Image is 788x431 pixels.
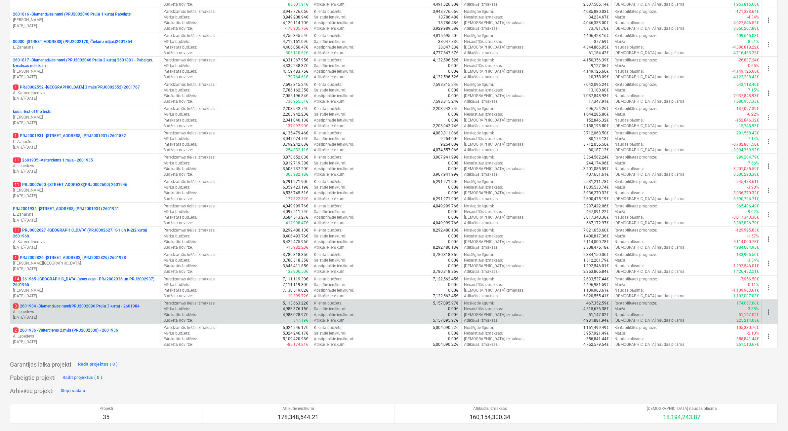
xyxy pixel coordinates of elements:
[583,45,609,50] p: 4,344,866.05€
[314,33,342,39] p: Klienta budžets :
[13,85,140,90] p: PRJ0002552 - [GEOGRAPHIC_DATA] 3.māja(PRJ0002552) 2601767
[614,63,626,69] p: Marža :
[314,93,354,99] p: Apstiprinātie ienākumi :
[589,99,609,104] p: 17,347.91€
[464,82,494,88] p: Noslēgtie līgumi :
[614,88,626,93] p: Marža :
[314,45,354,50] p: Apstiprinātie ienākumi :
[433,26,459,31] p: 3,929,989.58€
[164,33,216,39] p: Paredzamās tiešās izmaksas :
[747,112,759,117] p: -6.22%
[736,9,759,15] p: -171,338.64€
[13,39,158,50] div: 00000 -[STREET_ADDRESS] (PRJ2002170, Čiekuru mājas)2601854L. Zaharāns
[286,147,308,153] p: 254,832.11€
[13,96,158,101] p: [DATE] - [DATE]
[464,57,494,63] p: Noslēgtie līgumi :
[464,112,503,117] p: Nesaistītās izmaksas :
[448,63,459,69] p: 0.00€
[13,85,19,90] span: 1
[593,39,609,45] p: -377.69€
[464,20,525,26] p: [DEMOGRAPHIC_DATA] izmaksas :
[13,23,158,29] p: [DATE] - [DATE]
[13,109,158,126] div: kods -test of the tests[PERSON_NAME][DATE]-[DATE]
[614,112,626,117] p: Marža :
[736,118,759,123] p: -152,846.32€
[591,63,609,69] p: 9,127.36€
[164,39,190,45] p: Mērķa budžets :
[283,136,308,142] p: 4,047,074.74€
[765,284,773,292] span: more_vert
[614,161,626,166] p: Marža :
[614,15,626,20] p: Marža :
[448,88,459,93] p: 0.00€
[314,2,347,7] p: Atlikušie ienākumi :
[614,9,657,15] p: Rentabilitātes prognoze :
[164,136,190,142] p: Mērķa budžets :
[438,20,459,26] p: 18,786.48€
[13,133,126,139] p: PRJ2001931 - [STREET_ADDRESS] (PRJ2001931) 2601882
[78,361,118,368] div: Rādīt projektus ( 0 )
[464,74,499,80] p: Atlikušās izmaksas :
[765,16,773,24] span: more_vert
[283,112,308,117] p: 2,203,942.23€
[13,133,19,138] span: 1
[288,2,308,7] p: 85,501.91€
[13,339,158,345] p: [DATE] - [DATE]
[13,39,132,45] p: 00000 - [STREET_ADDRESS] (PRJ2002170, Čiekuru mājas)2601854
[13,133,158,150] div: 1PRJ2001931 -[STREET_ADDRESS] (PRJ2001931) 2601882L. Zaharāns[DATE]-[DATE]
[285,26,308,31] p: -170,905.76€
[13,245,158,250] p: [DATE] - [DATE]
[464,50,499,56] p: Atlikušās izmaksas :
[765,41,773,49] span: more_vert
[164,123,193,129] p: Budžeta novirze :
[13,57,158,80] div: 2601817 -Blūmenadāles nami (PRJ2002046 Prūšu 2 kārta) 2601881 - Pabeigts. Izmaksas neliekam.[PERS...
[13,158,21,163] span: 11
[614,20,644,26] p: Naudas plūsma :
[734,50,759,56] p: 4,716,463.25€
[13,57,158,69] p: 2601817 - Blūmenadāles nami (PRJ2002046 Prūšu 2 kārta) 2601881 - Pabeigts. Izmaksas neliekam.
[614,69,644,74] p: Naudas plūsma :
[164,50,193,56] p: Budžeta novirze :
[765,138,773,146] span: more_vert
[583,82,609,88] p: 7,042,096.24€
[464,106,494,112] p: Noslēgtie līgumi :
[314,106,342,112] p: Klienta budžets :
[737,33,759,39] p: 409,645.03€
[586,161,609,166] p: 244,174.96€
[433,123,459,129] p: 2,203,942.74€
[614,82,657,88] p: Rentabilitātes prognoze :
[433,50,459,56] p: 4,777,647.67€
[13,304,140,309] p: 2601984 - Blūmendāles nami(PRJ2002096 Prūšu 3 kārta) - 2601984
[164,57,216,63] p: Paredzamās tiešās izmaksas :
[748,39,759,45] p: 8.51%
[283,82,308,88] p: 7,598,315.24€
[438,15,459,20] p: 18,786.48€
[164,45,197,50] p: Pārskatīts budžets :
[748,136,759,142] p: 7.14%
[314,69,354,74] p: Apstiprinātie ienākumi :
[583,130,609,136] p: 3,712,068.50€
[747,15,759,20] p: -4.34%
[765,89,773,97] span: more_vert
[13,255,158,272] div: 1PRJ2002826 -[STREET_ADDRESS] (PRJ2002826) 2601978[PERSON_NAME][GEOGRAPHIC_DATA][DATE]-[DATE]
[589,74,609,80] p: 10,358.09€
[734,74,759,80] p: 4,122,238.42€
[464,147,499,153] p: Atlikušās izmaksas :
[283,69,308,74] p: 4,159,483.75€
[164,88,190,93] p: Mērķa budžets :
[433,106,459,112] p: 2,203,942.74€
[13,288,158,293] p: [PERSON_NAME]
[286,74,308,80] p: 179,764.61€
[314,57,342,63] p: Klienta budžets :
[583,2,609,7] p: 2,537,505.14€
[13,266,158,272] p: [DATE] - [DATE]
[464,161,503,166] p: Nesaistītās izmaksas :
[164,142,197,147] p: Pārskatīts budžets :
[583,20,609,26] p: 4,046,333.00€
[448,161,459,166] p: 0.00€
[433,99,459,104] p: 7,598,315.24€
[13,261,158,266] p: [PERSON_NAME][GEOGRAPHIC_DATA]
[765,65,773,73] span: more_vert
[13,193,158,199] p: [DATE] - [DATE]
[164,74,193,80] p: Budžeta novirze :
